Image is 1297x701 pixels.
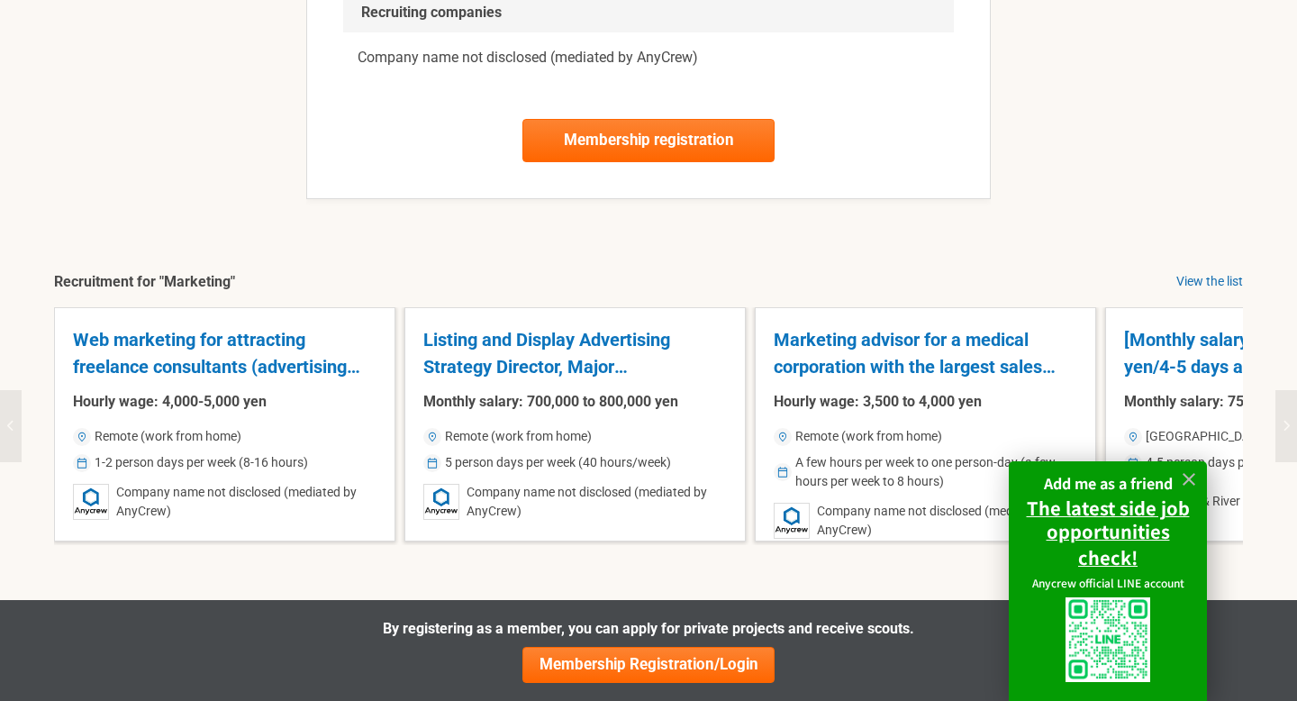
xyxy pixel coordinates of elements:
a: check! [1078,548,1138,569]
img: logo_text_blue_01.png [774,503,810,539]
font: Membership registration [564,131,734,149]
font: Marketing advisor for a medical corporation with the largest sales volume in the dental field [774,329,1056,405]
font: Company name not disclosed (mediated by AnyCrew) [467,485,707,518]
font: View the list [1176,274,1243,288]
img: ico_calendar-4541a85f.svg [427,458,438,469]
font: Anycrew official LINE account [1032,575,1184,590]
a: Company name not disclosed (mediated by AnyCrew) [358,47,939,68]
img: logo_text_blue_01.png [73,484,109,520]
img: uploaded%2F9x3B4GYyuJhK5sXzQK62fPT6XL62%2F_1i3i91es70ratxpc0n6.png [1066,597,1150,682]
font: Company name not disclosed (mediated by AnyCrew) [358,49,698,66]
font: Add me as a friend [1044,472,1173,494]
font: The latest side job opportunities [1027,495,1190,544]
font: Company name not disclosed (mediated by AnyCrew) [817,504,1057,537]
font: check! [1078,544,1138,570]
font: Hourly wage: 4,000-5,000 yen [73,393,267,410]
img: ico_calendar-4541a85f.svg [777,467,788,478]
a: The latest side job opportunities [1027,498,1190,543]
font: Recruiting companies [361,4,502,21]
font: 1-2 person days per week (8-16 hours) [95,455,308,469]
img: ico_location_pin-352ac629.svg [777,432,788,442]
font: Recruitment for "Marketing" [54,273,235,290]
font: Web marketing for attracting freelance consultants (advertising management, etc.) [73,329,360,405]
font: Membership Registration/Login [540,655,758,673]
font: Company name not disclosed (mediated by AnyCrew) [116,485,357,518]
img: ico_calendar-4541a85f.svg [1128,458,1138,469]
font: [GEOGRAPHIC_DATA] [1146,429,1267,443]
font: Monthly salary: 700,000 to 800,000 yen [423,393,678,410]
img: logo_text_blue_01.png [423,484,459,520]
img: ico_location_pin-352ac629.svg [77,432,87,442]
font: Remote (work from home) [445,429,592,443]
img: ico_location_pin-352ac629.svg [427,432,438,442]
a: View the list [1176,272,1243,291]
font: By registering as a member, you can apply for private projects and receive scouts. [383,620,914,637]
font: Creek & River Co., Ltd. [1167,494,1290,508]
font: Hourly wage: 3,500 to 4,000 yen [774,393,982,410]
font: 5 person days per week (40 hours/week) [445,455,671,469]
font: Remote (work from home) [795,429,942,443]
img: ico_location_pin-352ac629.svg [1128,432,1138,442]
font: A few hours per week to one person-day (a few hours per week to 8 hours) [795,455,1056,488]
img: ico_calendar-4541a85f.svg [77,458,87,469]
font: Remote (work from home) [95,429,241,443]
font: Listing and Display Advertising Strategy Director, Major Telecommunications Carrier [423,329,670,405]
